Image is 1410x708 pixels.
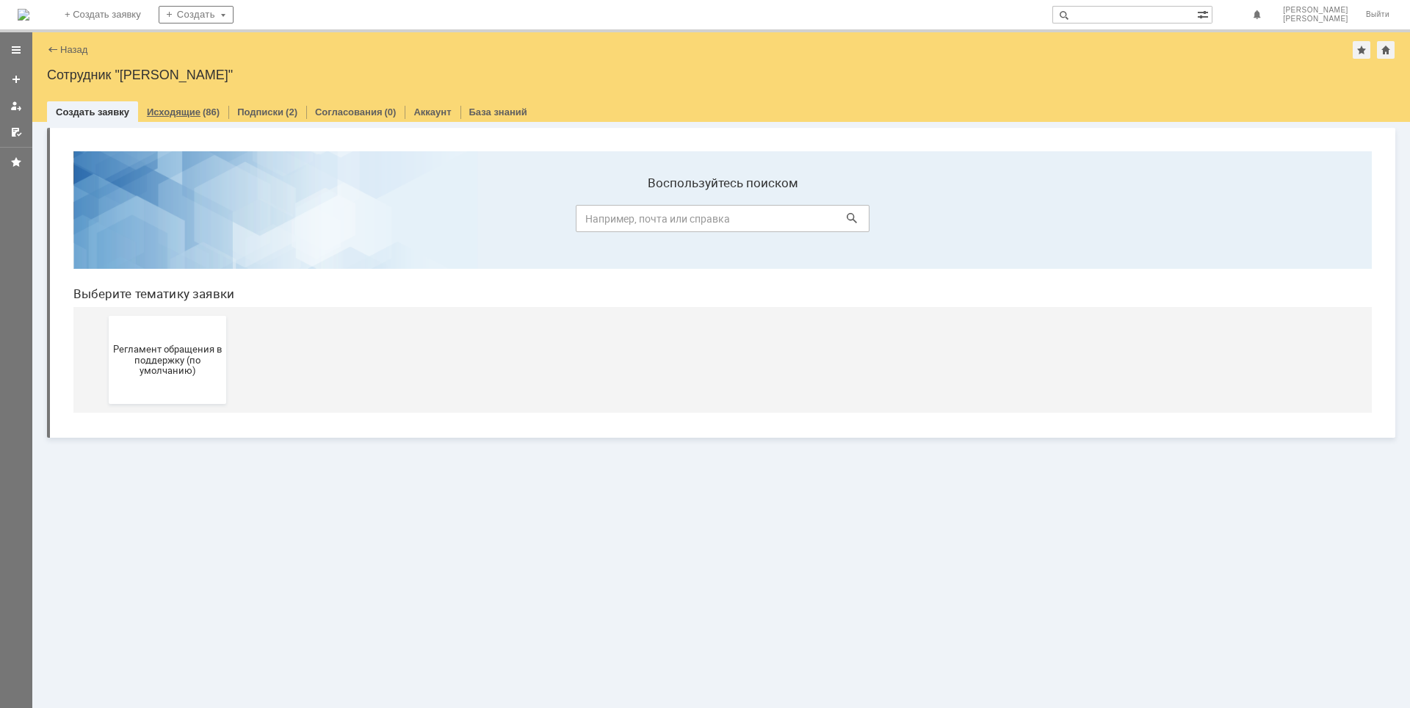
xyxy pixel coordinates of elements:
a: Подписки [237,106,283,118]
input: Например, почта или справка [514,65,808,93]
div: Создать [159,6,234,24]
img: logo [18,9,29,21]
a: Мои согласования [4,120,28,144]
a: Перейти на домашнюю страницу [18,9,29,21]
div: (86) [203,106,220,118]
a: Исходящие [147,106,200,118]
div: (2) [286,106,297,118]
span: [PERSON_NAME] [1283,15,1348,24]
a: Аккаунт [413,106,451,118]
span: [PERSON_NAME] [1283,6,1348,15]
div: Добавить в избранное [1353,41,1370,59]
div: (0) [385,106,397,118]
a: Согласования [315,106,383,118]
span: Расширенный поиск [1197,7,1212,21]
a: Создать заявку [56,106,129,118]
button: Регламент обращения в поддержку (по умолчанию) [47,176,164,264]
label: Воспользуйтесь поиском [514,36,808,51]
a: Создать заявку [4,68,28,91]
a: Мои заявки [4,94,28,118]
div: Сотрудник "[PERSON_NAME]" [47,68,1395,82]
header: Выберите тематику заявки [12,147,1310,162]
a: База знаний [469,106,527,118]
span: Регламент обращения в поддержку (по умолчанию) [51,203,160,236]
div: Сделать домашней страницей [1377,41,1395,59]
a: Назад [60,44,87,55]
